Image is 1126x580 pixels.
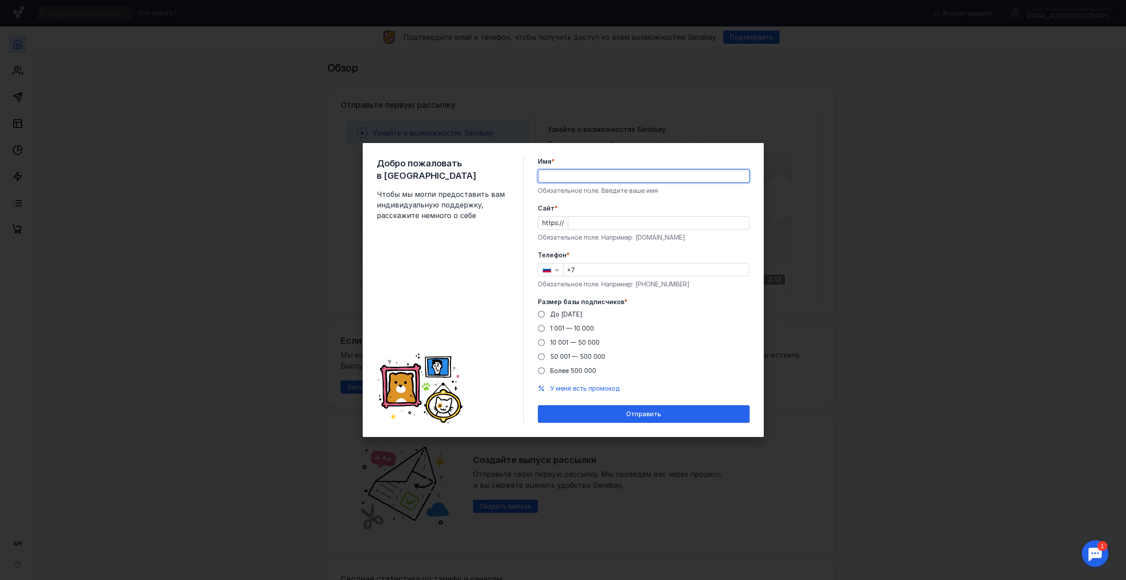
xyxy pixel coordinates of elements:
[550,339,600,346] span: 10 001 — 50 000
[550,324,594,332] span: 1 001 — 10 000
[538,186,750,195] div: Обязательное поле. Введите ваше имя
[550,384,620,393] button: У меня есть промокод
[377,189,509,221] span: Чтобы мы могли предоставить вам индивидуальную поддержку, расскажите немного о себе
[538,280,750,289] div: Обязательное поле. Например: [PHONE_NUMBER]
[538,405,750,423] button: Отправить
[550,353,605,360] span: 50 001 — 500 000
[538,233,750,242] div: Обязательное поле. Например: [DOMAIN_NAME]
[20,5,30,15] div: 1
[550,367,596,374] span: Более 500 000
[550,384,620,392] span: У меня есть промокод
[538,298,624,306] span: Размер базы подписчиков
[626,411,661,418] span: Отправить
[377,157,509,182] span: Добро пожаловать в [GEOGRAPHIC_DATA]
[538,204,555,213] span: Cайт
[538,157,552,166] span: Имя
[550,310,582,318] span: До [DATE]
[538,251,567,260] span: Телефон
